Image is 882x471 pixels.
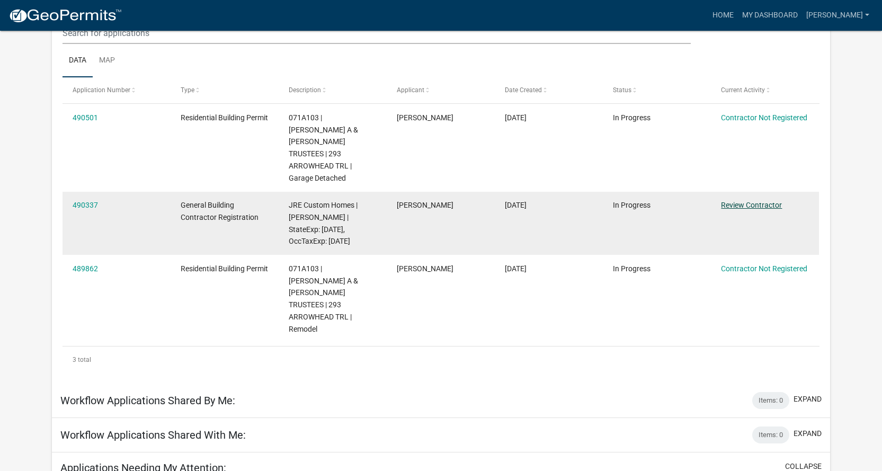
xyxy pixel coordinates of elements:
[711,77,819,103] datatable-header-cell: Current Activity
[794,428,822,439] button: expand
[60,429,246,441] h5: Workflow Applications Shared With Me:
[73,86,130,94] span: Application Number
[279,77,387,103] datatable-header-cell: Description
[73,201,98,209] a: 490337
[802,5,874,25] a: [PERSON_NAME]
[738,5,802,25] a: My Dashboard
[93,44,121,78] a: Map
[613,86,631,94] span: Status
[794,394,822,405] button: expand
[60,394,235,407] h5: Workflow Applications Shared By Me:
[397,201,453,209] span: Jim
[397,264,453,273] span: Jim
[171,77,279,103] datatable-header-cell: Type
[603,77,711,103] datatable-header-cell: Status
[397,113,453,122] span: Jim
[387,77,495,103] datatable-header-cell: Applicant
[495,77,603,103] datatable-header-cell: Date Created
[752,426,789,443] div: Items: 0
[505,264,527,273] span: 10/08/2025
[63,77,171,103] datatable-header-cell: Application Number
[289,113,358,182] span: 071A103 | PAPENHAGEN BRETT A & DEBORAH B TRUSTEES | 293 ARROWHEAD TRL | Garage Detached
[721,264,807,273] a: Contractor Not Registered
[73,113,98,122] a: 490501
[613,113,651,122] span: In Progress
[181,113,268,122] span: Residential Building Permit
[708,5,738,25] a: Home
[73,264,98,273] a: 489862
[613,264,651,273] span: In Progress
[181,201,259,221] span: General Building Contractor Registration
[289,264,358,333] span: 071A103 | PAPENHAGEN BRETT A & DEBORAH B TRUSTEES | 293 ARROWHEAD TRL | Remodel
[752,392,789,409] div: Items: 0
[63,346,819,373] div: 3 total
[721,201,782,209] a: Review Contractor
[289,86,321,94] span: Description
[505,201,527,209] span: 10/09/2025
[505,113,527,122] span: 10/09/2025
[63,44,93,78] a: Data
[613,201,651,209] span: In Progress
[63,22,690,44] input: Search for applications
[181,86,194,94] span: Type
[505,86,542,94] span: Date Created
[721,86,765,94] span: Current Activity
[397,86,424,94] span: Applicant
[289,201,358,245] span: JRE Custom Homes | Jim Earle | StateExp: 06/30/2026, OccTaxExp: 12/31/2025
[721,113,807,122] a: Contractor Not Registered
[181,264,268,273] span: Residential Building Permit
